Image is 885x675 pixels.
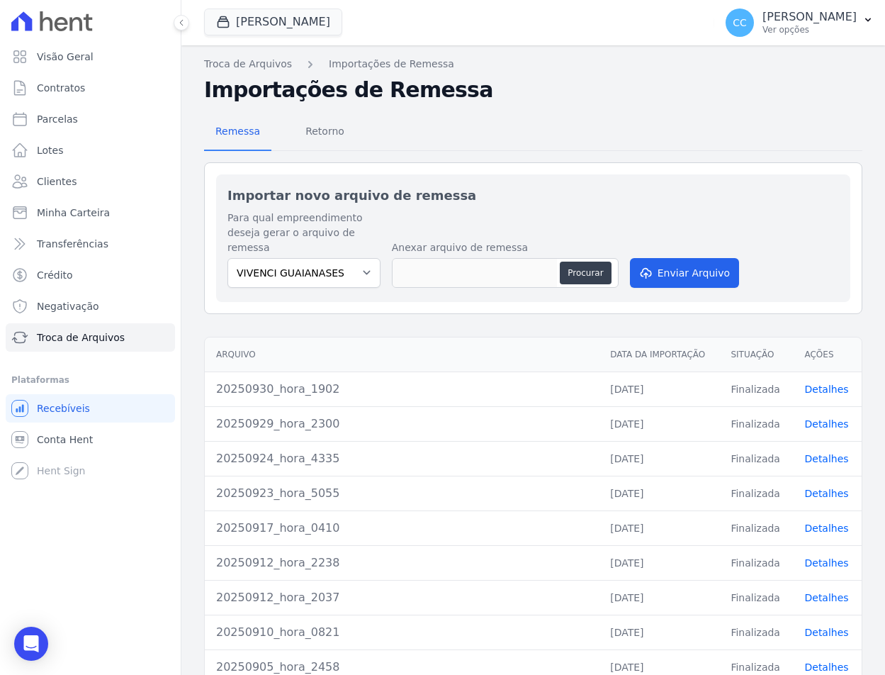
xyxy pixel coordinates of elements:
a: Contratos [6,74,175,102]
td: [DATE] [599,615,719,649]
span: Troca de Arquivos [37,330,125,345]
a: Retorno [294,114,356,151]
td: Finalizada [719,545,793,580]
a: Detalhes [804,418,848,430]
td: Finalizada [719,580,793,615]
a: Troca de Arquivos [6,323,175,352]
h2: Importações de Remessa [204,77,862,103]
div: 20250912_hora_2037 [216,589,587,606]
span: Crédito [37,268,73,282]
td: [DATE] [599,406,719,441]
button: [PERSON_NAME] [204,9,342,35]
td: [DATE] [599,545,719,580]
span: Clientes [37,174,77,189]
span: Retorno [297,117,353,145]
td: Finalizada [719,441,793,476]
a: Detalhes [804,627,848,638]
a: Conta Hent [6,425,175,454]
a: Detalhes [804,662,848,673]
th: Arquivo [205,337,599,372]
nav: Breadcrumb [204,57,862,72]
a: Detalhes [804,384,848,395]
td: Finalizada [719,406,793,441]
a: Transferências [6,230,175,258]
a: Crédito [6,261,175,289]
span: Conta Hent [37,433,93,447]
span: Lotes [37,143,64,157]
div: Open Intercom Messenger [14,627,48,661]
a: Remessa [204,114,271,151]
td: [DATE] [599,372,719,406]
p: [PERSON_NAME] [762,10,857,24]
label: Anexar arquivo de remessa [392,240,619,255]
span: CC [733,18,747,28]
span: Visão Geral [37,50,94,64]
button: Procurar [560,262,611,284]
div: Plataformas [11,372,169,389]
div: 20250924_hora_4335 [216,450,587,467]
th: Data da Importação [599,337,719,372]
td: [DATE] [599,441,719,476]
div: 20250929_hora_2300 [216,415,587,433]
a: Detalhes [804,453,848,464]
span: Recebíveis [37,401,90,415]
td: Finalizada [719,476,793,511]
td: [DATE] [599,511,719,545]
span: Remessa [207,117,269,145]
a: Detalhes [804,523,848,534]
span: Parcelas [37,112,78,126]
div: 20250912_hora_2238 [216,554,587,571]
p: Ver opções [762,24,857,35]
span: Minha Carteira [37,206,110,220]
span: Contratos [37,81,85,95]
a: Clientes [6,167,175,196]
td: [DATE] [599,476,719,511]
th: Ações [793,337,862,372]
nav: Tab selector [204,114,356,151]
button: CC [PERSON_NAME] Ver opções [714,3,885,43]
span: Transferências [37,237,108,251]
div: 20250917_hora_0410 [216,520,587,537]
a: Recebíveis [6,394,175,423]
a: Detalhes [804,592,848,603]
a: Negativação [6,292,175,320]
td: Finalizada [719,372,793,406]
a: Importações de Remessa [329,57,454,72]
div: 20250910_hora_0821 [216,624,587,641]
div: 20250930_hora_1902 [216,381,587,398]
a: Minha Carteira [6,199,175,227]
td: [DATE] [599,580,719,615]
a: Parcelas [6,105,175,133]
a: Lotes [6,136,175,164]
th: Situação [719,337,793,372]
a: Detalhes [804,557,848,569]
a: Detalhes [804,488,848,499]
span: Negativação [37,299,99,313]
td: Finalizada [719,511,793,545]
label: Para qual empreendimento deseja gerar o arquivo de remessa [227,211,381,255]
td: Finalizada [719,615,793,649]
a: Troca de Arquivos [204,57,292,72]
a: Visão Geral [6,43,175,71]
button: Enviar Arquivo [630,258,739,288]
div: 20250923_hora_5055 [216,485,587,502]
h2: Importar novo arquivo de remessa [227,186,839,205]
